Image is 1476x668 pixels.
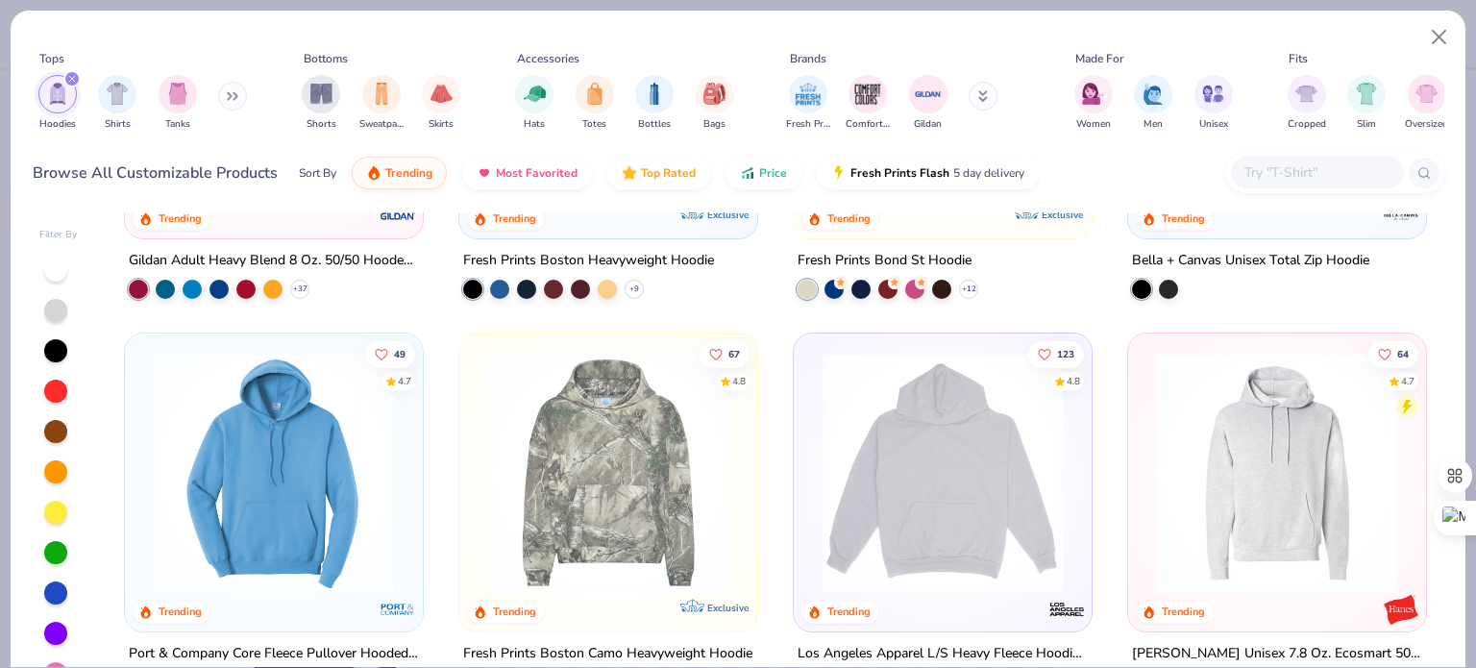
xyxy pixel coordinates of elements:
span: Totes [582,117,606,132]
span: Trending [385,165,432,181]
button: filter button [422,75,460,132]
button: Trending [352,157,447,189]
button: filter button [1194,75,1233,132]
img: Hats Image [524,83,546,105]
button: filter button [38,75,77,132]
button: filter button [696,75,734,132]
div: filter for Tanks [159,75,197,132]
span: Bags [703,117,726,132]
div: filter for Shorts [302,75,340,132]
button: Top Rated [607,157,710,189]
span: Fresh Prints [786,117,830,132]
span: Slim [1357,117,1376,132]
span: Hats [524,117,545,132]
div: filter for Bags [696,75,734,132]
div: filter for Hats [515,75,553,132]
div: filter for Totes [576,75,614,132]
button: filter button [1405,75,1448,132]
img: Unisex Image [1202,83,1224,105]
div: Tops [39,50,64,67]
span: Bottles [638,117,671,132]
span: Gildan [914,117,942,132]
span: Shorts [307,117,336,132]
div: filter for Fresh Prints [786,75,830,132]
span: Shirts [105,117,131,132]
img: Sweatpants Image [371,83,392,105]
span: Men [1144,117,1163,132]
button: filter button [635,75,674,132]
div: Made For [1075,50,1123,67]
div: filter for Bottles [635,75,674,132]
button: Most Favorited [462,157,592,189]
button: filter button [98,75,136,132]
img: Comfort Colors Image [853,80,882,109]
button: filter button [1288,75,1326,132]
img: Bottles Image [644,83,665,105]
button: filter button [846,75,890,132]
button: filter button [909,75,947,132]
button: filter button [1134,75,1172,132]
div: filter for Skirts [422,75,460,132]
div: Fits [1289,50,1308,67]
button: filter button [359,75,404,132]
img: Cropped Image [1295,83,1317,105]
div: Filter By [39,228,78,242]
img: most_fav.gif [477,165,492,181]
img: Shirts Image [107,83,129,105]
img: Women Image [1082,83,1104,105]
div: filter for Sweatpants [359,75,404,132]
div: Bottoms [304,50,348,67]
span: Skirts [429,117,454,132]
span: Price [759,165,787,181]
input: Try "T-Shirt" [1242,161,1390,184]
span: Hoodies [39,117,76,132]
button: Price [726,157,801,189]
button: filter button [1347,75,1386,132]
img: Gildan Image [914,80,943,109]
button: filter button [302,75,340,132]
img: TopRated.gif [622,165,637,181]
span: Top Rated [641,165,696,181]
img: Slim Image [1356,83,1377,105]
div: filter for Gildan [909,75,947,132]
div: Browse All Customizable Products [33,161,278,185]
div: filter for Slim [1347,75,1386,132]
img: flash.gif [831,165,847,181]
img: Skirts Image [430,83,453,105]
span: Unisex [1199,117,1228,132]
img: Hoodies Image [47,83,68,105]
img: Totes Image [584,83,605,105]
div: filter for Unisex [1194,75,1233,132]
button: filter button [576,75,614,132]
div: filter for Oversized [1405,75,1448,132]
img: Tanks Image [167,83,188,105]
button: Close [1421,19,1458,56]
span: Women [1076,117,1111,132]
div: Sort By [299,164,336,182]
span: Comfort Colors [846,117,890,132]
img: Fresh Prints Image [794,80,823,109]
span: 5 day delivery [953,162,1024,185]
div: filter for Men [1134,75,1172,132]
button: filter button [1074,75,1113,132]
span: Sweatpants [359,117,404,132]
div: Accessories [517,50,579,67]
button: Fresh Prints Flash5 day delivery [817,157,1039,189]
span: Tanks [165,117,190,132]
div: filter for Shirts [98,75,136,132]
button: filter button [786,75,830,132]
span: Oversized [1405,117,1448,132]
img: Bags Image [703,83,725,105]
span: Cropped [1288,117,1326,132]
img: Men Image [1143,83,1164,105]
div: filter for Women [1074,75,1113,132]
div: filter for Hoodies [38,75,77,132]
div: filter for Comfort Colors [846,75,890,132]
div: filter for Cropped [1288,75,1326,132]
img: Oversized Image [1415,83,1438,105]
button: filter button [515,75,553,132]
button: filter button [159,75,197,132]
div: Brands [790,50,826,67]
img: Shorts Image [310,83,332,105]
img: trending.gif [366,165,381,181]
